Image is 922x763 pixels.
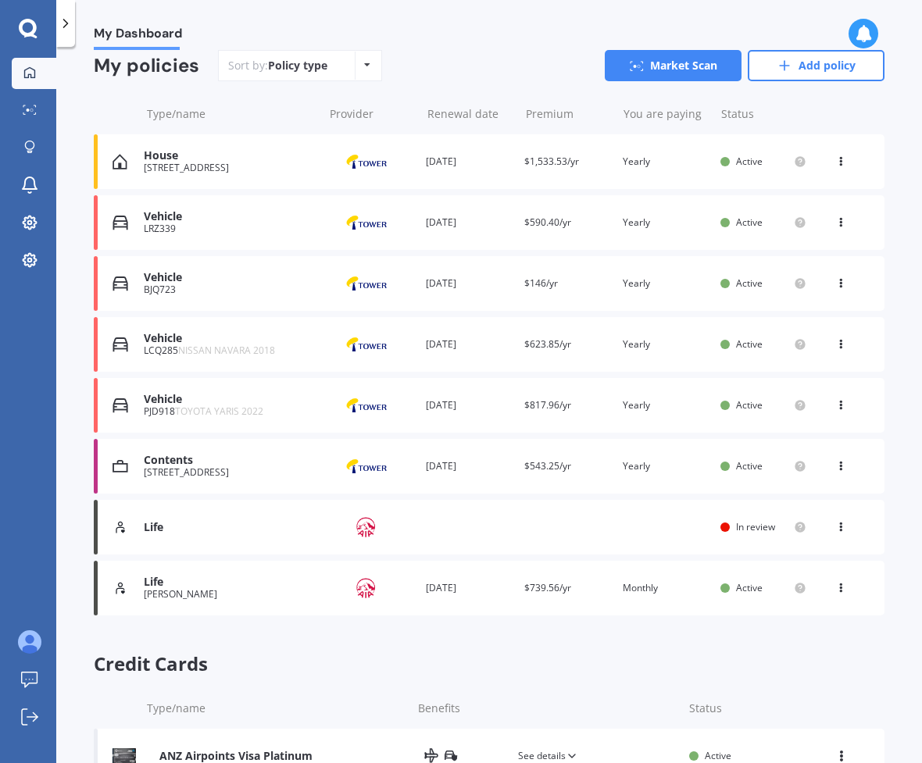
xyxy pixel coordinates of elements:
[605,50,742,81] a: Market Scan
[623,458,709,474] div: Yearly
[705,749,731,762] span: Active
[426,458,512,474] div: [DATE]
[268,58,327,73] div: Policy type
[113,398,128,413] img: Vehicle
[144,406,315,417] div: PJD918
[426,398,512,413] div: [DATE]
[524,459,571,472] span: $543.25/yr
[736,459,763,472] span: Active
[144,345,315,356] div: LCQ285
[113,458,128,474] img: Contents
[624,106,709,122] div: You are paying
[327,269,406,298] img: Tower
[327,147,406,176] img: Tower
[426,580,512,596] div: [DATE]
[94,653,884,676] span: Credit Cards
[228,58,327,73] div: Sort by:
[426,154,512,169] div: [DATE]
[113,519,128,535] img: Life
[736,337,763,351] span: Active
[427,106,513,122] div: Renewal date
[327,208,406,237] img: Tower
[524,398,571,412] span: $817.96/yr
[426,215,512,230] div: [DATE]
[113,276,128,291] img: Vehicle
[736,155,763,168] span: Active
[178,344,275,357] span: NISSAN NAVARA 2018
[426,337,512,352] div: [DATE]
[144,284,315,295] div: BJQ723
[144,271,315,284] div: Vehicle
[426,276,512,291] div: [DATE]
[748,50,884,81] a: Add policy
[736,520,775,533] span: In review
[623,154,709,169] div: Yearly
[147,701,406,716] div: Type/name
[526,106,611,122] div: Premium
[144,162,315,173] div: [STREET_ADDRESS]
[144,393,315,406] div: Vehicle
[147,106,317,122] div: Type/name
[736,216,763,229] span: Active
[327,390,406,420] img: Tower
[144,210,315,223] div: Vehicle
[327,512,406,542] img: AIA
[736,398,763,412] span: Active
[327,330,406,359] img: Tower
[144,467,315,478] div: [STREET_ADDRESS]
[623,337,709,352] div: Yearly
[721,106,806,122] div: Status
[94,55,199,77] div: My policies
[113,215,128,230] img: Vehicle
[113,580,128,596] img: Life
[330,106,415,122] div: Provider
[18,630,41,654] img: ALV-UjU6YHOUIM1AGx_4vxbOkaOq-1eqc8a3URkVIJkc_iWYmQ98kTe7fc9QMVOBV43MoXmOPfWPN7JjnmUwLuIGKVePaQgPQ...
[524,337,571,351] span: $623.85/yr
[175,405,263,418] span: TOYOTA YARIS 2022
[524,216,571,229] span: $590.40/yr
[144,454,315,467] div: Contents
[689,701,806,716] div: Status
[736,581,763,594] span: Active
[144,332,315,345] div: Vehicle
[524,581,571,594] span: $739.56/yr
[418,701,677,716] div: Benefits
[524,155,579,168] span: $1,533.53/yr
[327,573,406,603] img: AIA
[144,521,315,534] div: Life
[623,580,709,596] div: Monthly
[144,589,315,600] div: [PERSON_NAME]
[327,451,406,481] img: Tower
[623,215,709,230] div: Yearly
[623,276,709,291] div: Yearly
[113,154,127,169] img: House
[736,276,763,290] span: Active
[144,149,315,162] div: House
[623,398,709,413] div: Yearly
[94,26,182,47] span: My Dashboard
[144,576,315,589] div: Life
[144,223,315,234] div: LRZ339
[524,276,558,290] span: $146/yr
[113,337,128,352] img: Vehicle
